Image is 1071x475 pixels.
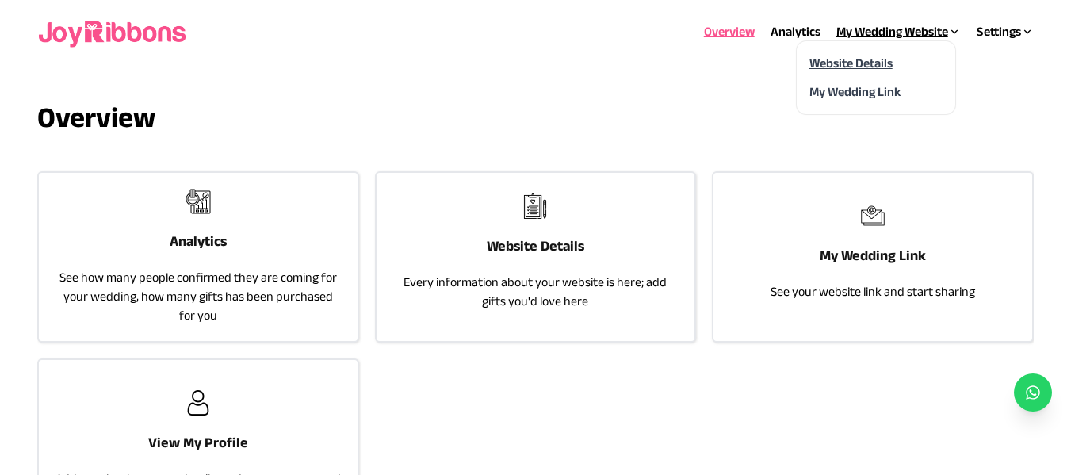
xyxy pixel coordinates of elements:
[771,25,820,38] a: Analytics
[148,431,248,454] h3: View My Profile
[487,235,584,257] h3: Website Details
[809,56,893,70] a: Website Details
[37,171,358,343] a: joyribbonsAnalyticsSee how many people confirmed they are coming for your wedding, how many gifts...
[37,6,189,57] img: joyribbons
[392,273,679,311] p: Every information about your website is here; add gifts you'd love here
[712,171,1033,343] a: joyribbonsMy Wedding LinkSee your website link and start sharing
[977,22,1034,41] div: Settings
[860,203,885,228] img: joyribbons
[771,282,975,301] p: See your website link and start sharing
[186,390,211,416] img: joyribbons
[704,25,755,38] a: Overview
[809,85,901,98] a: My Wedding Link
[55,268,341,325] p: See how many people confirmed they are coming for your wedding, how many gifts has been purchased...
[186,189,211,214] img: joyribbons
[375,171,696,343] a: joyribbonsWebsite DetailsEvery information about your website is here; add gifts you'd love here
[836,22,961,41] div: My Wedding Website
[820,244,926,266] h3: My Wedding Link
[522,193,548,219] img: joyribbons
[37,102,1033,133] h3: Overview
[170,230,227,252] h3: Analytics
